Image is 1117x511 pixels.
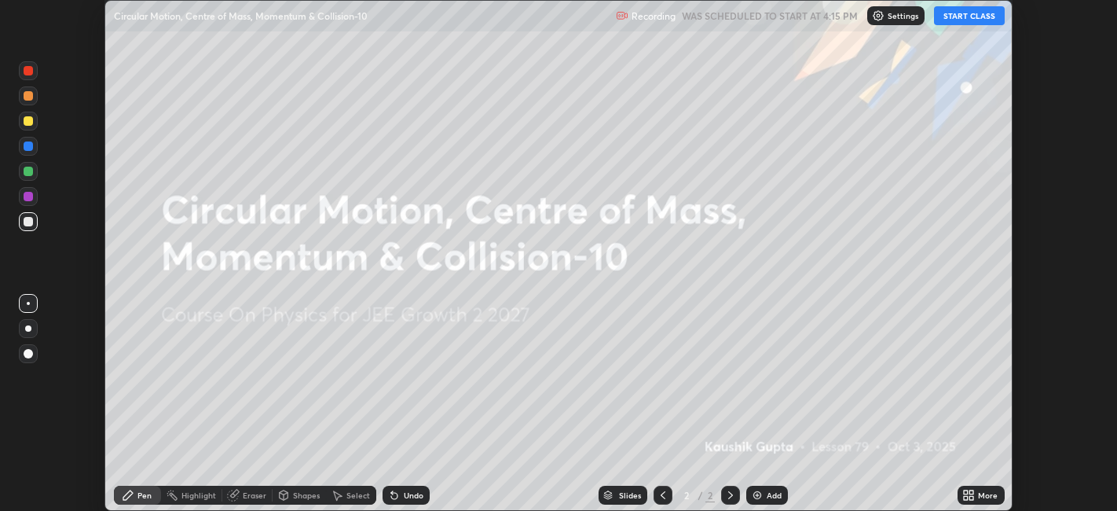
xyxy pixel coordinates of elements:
[137,491,152,499] div: Pen
[679,491,694,500] div: 2
[293,491,320,499] div: Shapes
[114,9,368,22] p: Circular Motion, Centre of Mass, Momentum & Collision-10
[888,12,918,20] p: Settings
[616,9,628,22] img: recording.375f2c34.svg
[978,491,998,499] div: More
[751,489,764,502] img: add-slide-button
[682,9,858,23] h5: WAS SCHEDULED TO START AT 4:15 PM
[619,491,641,499] div: Slides
[767,491,782,499] div: Add
[181,491,216,499] div: Highlight
[346,491,370,499] div: Select
[404,491,423,499] div: Undo
[632,10,676,22] p: Recording
[872,9,884,22] img: class-settings-icons
[705,488,715,502] div: 2
[243,491,266,499] div: Eraser
[698,491,702,500] div: /
[934,6,1005,25] button: START CLASS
